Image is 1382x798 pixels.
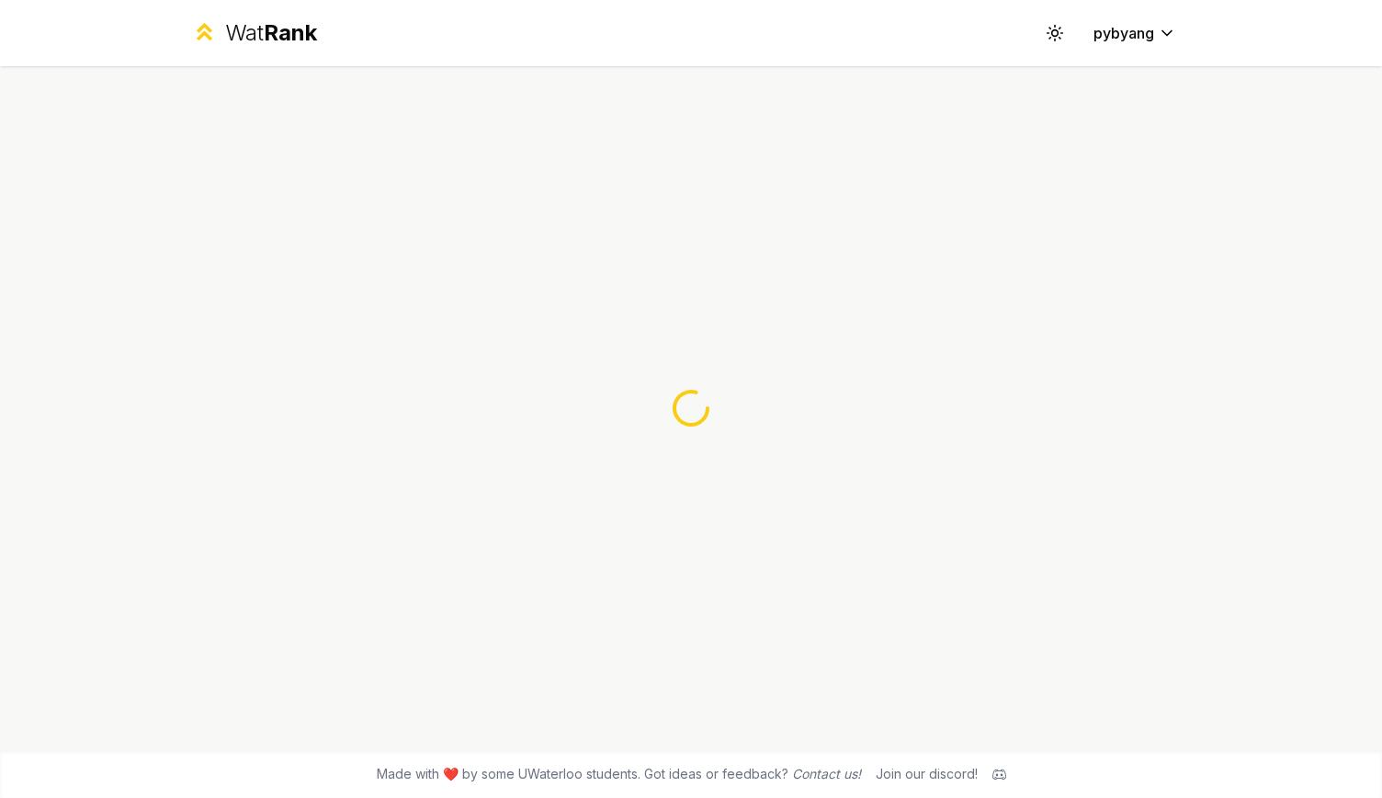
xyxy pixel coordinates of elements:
[1093,22,1154,44] span: pybyang
[876,765,978,783] div: Join our discord!
[225,18,317,48] div: Wat
[377,765,861,783] span: Made with ❤️ by some UWaterloo students. Got ideas or feedback?
[1079,17,1191,50] button: pybyang
[191,18,317,48] a: WatRank
[264,19,317,46] span: Rank
[792,766,861,781] a: Contact us!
